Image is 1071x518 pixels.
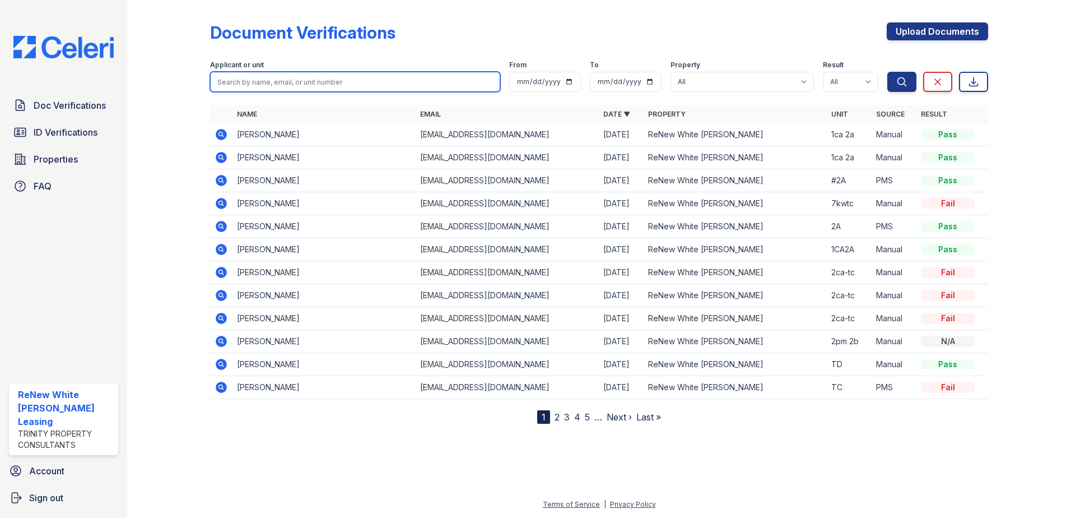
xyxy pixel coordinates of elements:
[537,410,550,424] div: 1
[644,284,827,307] td: ReNew White [PERSON_NAME]
[921,152,975,163] div: Pass
[590,61,599,70] label: To
[921,221,975,232] div: Pass
[416,261,599,284] td: [EMAIL_ADDRESS][DOMAIN_NAME]
[887,22,988,40] a: Upload Documents
[599,353,644,376] td: [DATE]
[232,307,416,330] td: [PERSON_NAME]
[564,411,570,423] a: 3
[872,330,916,353] td: Manual
[416,376,599,399] td: [EMAIL_ADDRESS][DOMAIN_NAME]
[644,261,827,284] td: ReNew White [PERSON_NAME]
[416,215,599,238] td: [EMAIL_ADDRESS][DOMAIN_NAME]
[232,123,416,146] td: [PERSON_NAME]
[416,123,599,146] td: [EMAIL_ADDRESS][DOMAIN_NAME]
[827,215,872,238] td: 2A
[872,307,916,330] td: Manual
[921,129,975,140] div: Pass
[599,284,644,307] td: [DATE]
[921,175,975,186] div: Pass
[921,382,975,393] div: Fail
[4,487,123,509] a: Sign out
[416,307,599,330] td: [EMAIL_ADDRESS][DOMAIN_NAME]
[420,110,441,118] a: Email
[644,307,827,330] td: ReNew White [PERSON_NAME]
[599,192,644,215] td: [DATE]
[210,22,395,43] div: Document Verifications
[416,146,599,169] td: [EMAIL_ADDRESS][DOMAIN_NAME]
[29,491,63,505] span: Sign out
[599,215,644,238] td: [DATE]
[921,267,975,278] div: Fail
[416,353,599,376] td: [EMAIL_ADDRESS][DOMAIN_NAME]
[827,169,872,192] td: #2A
[827,307,872,330] td: 2ca-tc
[543,500,600,508] a: Terms of Service
[599,307,644,330] td: [DATE]
[670,61,700,70] label: Property
[237,110,257,118] a: Name
[872,169,916,192] td: PMS
[827,123,872,146] td: 1ca 2a
[210,61,264,70] label: Applicant or unit
[872,146,916,169] td: Manual
[574,411,580,423] a: 4
[872,284,916,307] td: Manual
[210,72,500,92] input: Search by name, email, or unit number
[644,330,827,353] td: ReNew White [PERSON_NAME]
[921,198,975,209] div: Fail
[599,238,644,261] td: [DATE]
[872,192,916,215] td: Manual
[34,99,106,112] span: Doc Verifications
[416,284,599,307] td: [EMAIL_ADDRESS][DOMAIN_NAME]
[599,169,644,192] td: [DATE]
[607,411,632,423] a: Next ›
[644,146,827,169] td: ReNew White [PERSON_NAME]
[416,330,599,353] td: [EMAIL_ADDRESS][DOMAIN_NAME]
[29,464,64,478] span: Account
[644,169,827,192] td: ReNew White [PERSON_NAME]
[872,376,916,399] td: PMS
[644,123,827,146] td: ReNew White [PERSON_NAME]
[585,411,590,423] a: 5
[921,336,975,347] div: N/A
[9,175,118,197] a: FAQ
[232,261,416,284] td: [PERSON_NAME]
[232,169,416,192] td: [PERSON_NAME]
[232,215,416,238] td: [PERSON_NAME]
[648,110,686,118] a: Property
[34,179,52,193] span: FAQ
[872,215,916,238] td: PMS
[594,410,602,424] span: …
[827,146,872,169] td: 1ca 2a
[831,110,848,118] a: Unit
[827,284,872,307] td: 2ca-tc
[921,110,947,118] a: Result
[827,376,872,399] td: TC
[636,411,661,423] a: Last »
[610,500,656,508] a: Privacy Policy
[599,123,644,146] td: [DATE]
[34,152,78,166] span: Properties
[416,238,599,261] td: [EMAIL_ADDRESS][DOMAIN_NAME]
[232,146,416,169] td: [PERSON_NAME]
[604,500,606,508] div: |
[9,148,118,170] a: Properties
[18,388,114,428] div: ReNew White [PERSON_NAME] Leasing
[644,238,827,261] td: ReNew White [PERSON_NAME]
[644,215,827,238] td: ReNew White [PERSON_NAME]
[921,244,975,255] div: Pass
[416,192,599,215] td: [EMAIL_ADDRESS][DOMAIN_NAME]
[34,126,97,139] span: ID Verifications
[18,428,114,451] div: Trinity Property Consultants
[232,353,416,376] td: [PERSON_NAME]
[827,330,872,353] td: 2pm 2b
[876,110,905,118] a: Source
[4,36,123,58] img: CE_Logo_Blue-a8612792a0a2168367f1c8372b55b34899dd931a85d93a1a3d3e32e68fde9ad4.png
[827,353,872,376] td: TD
[232,238,416,261] td: [PERSON_NAME]
[823,61,844,70] label: Result
[921,313,975,324] div: Fail
[827,261,872,284] td: 2ca-tc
